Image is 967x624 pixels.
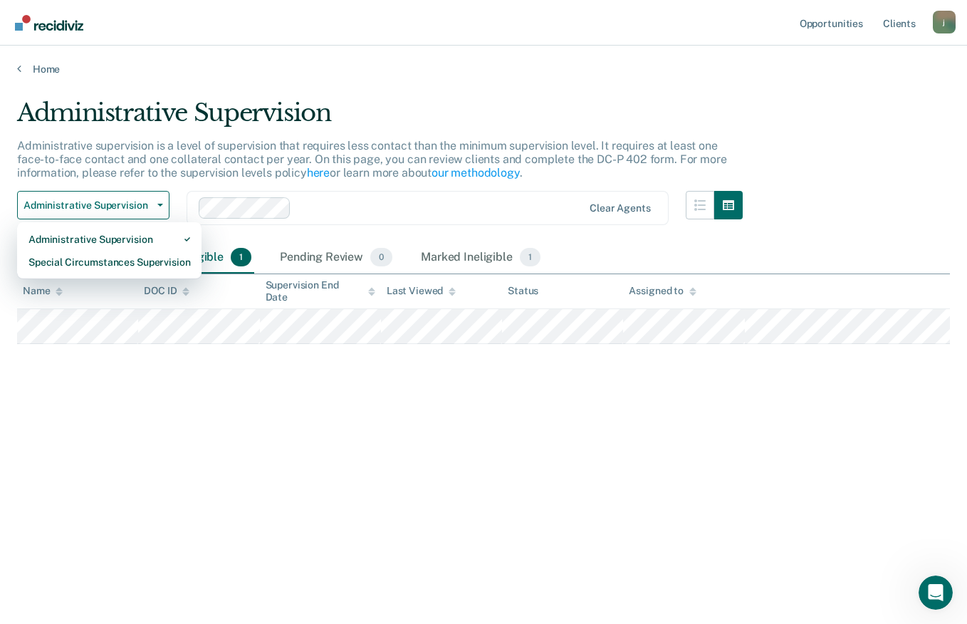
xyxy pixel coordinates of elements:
div: Special Circumstances Supervision [28,251,190,274]
span: Administrative Supervision [23,199,152,212]
span: 0 [370,248,392,266]
div: Status [508,285,538,297]
div: DOC ID [144,285,189,297]
span: 1 [520,248,540,266]
iframe: Intercom live chat [919,576,953,610]
button: Profile dropdown button [933,11,956,33]
div: Clear agents [590,202,650,214]
div: Assigned to [629,285,696,297]
div: Supervision End Date [266,279,375,303]
div: Last Viewed [387,285,456,297]
div: Administrative Supervision [28,228,190,251]
a: here [307,166,330,180]
div: Administrative Supervision [17,98,743,139]
div: j [933,11,956,33]
a: our methodology [432,166,520,180]
button: Administrative Supervision [17,191,169,219]
div: Marked Ineligible1 [418,242,543,274]
p: Administrative supervision is a level of supervision that requires less contact than the minimum ... [17,139,726,180]
div: Pending Review0 [277,242,395,274]
span: 1 [231,248,251,266]
a: Home [17,63,950,76]
div: Name [23,285,63,297]
img: Recidiviz [15,15,83,31]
